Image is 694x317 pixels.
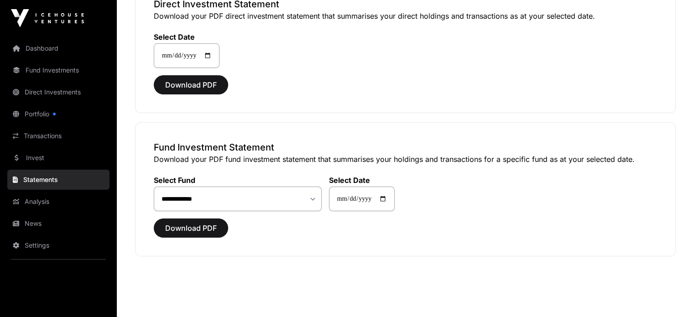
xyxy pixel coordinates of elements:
[154,228,228,237] a: Download PDF
[154,84,228,94] a: Download PDF
[154,154,657,165] p: Download your PDF fund investment statement that summarises your holdings and transactions for a ...
[7,170,110,190] a: Statements
[154,176,322,185] label: Select Fund
[154,218,228,238] button: Download PDF
[7,82,110,102] a: Direct Investments
[154,32,219,42] label: Select Date
[7,213,110,234] a: News
[648,273,694,317] iframe: Chat Widget
[7,38,110,58] a: Dashboard
[154,10,657,21] p: Download your PDF direct investment statement that summarises your direct holdings and transactio...
[165,79,217,90] span: Download PDF
[329,176,395,185] label: Select Date
[7,126,110,146] a: Transactions
[11,9,84,27] img: Icehouse Ventures Logo
[7,148,110,168] a: Invest
[7,235,110,255] a: Settings
[154,75,228,94] button: Download PDF
[7,192,110,212] a: Analysis
[154,141,657,154] h3: Fund Investment Statement
[165,223,217,234] span: Download PDF
[7,60,110,80] a: Fund Investments
[7,104,110,124] a: Portfolio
